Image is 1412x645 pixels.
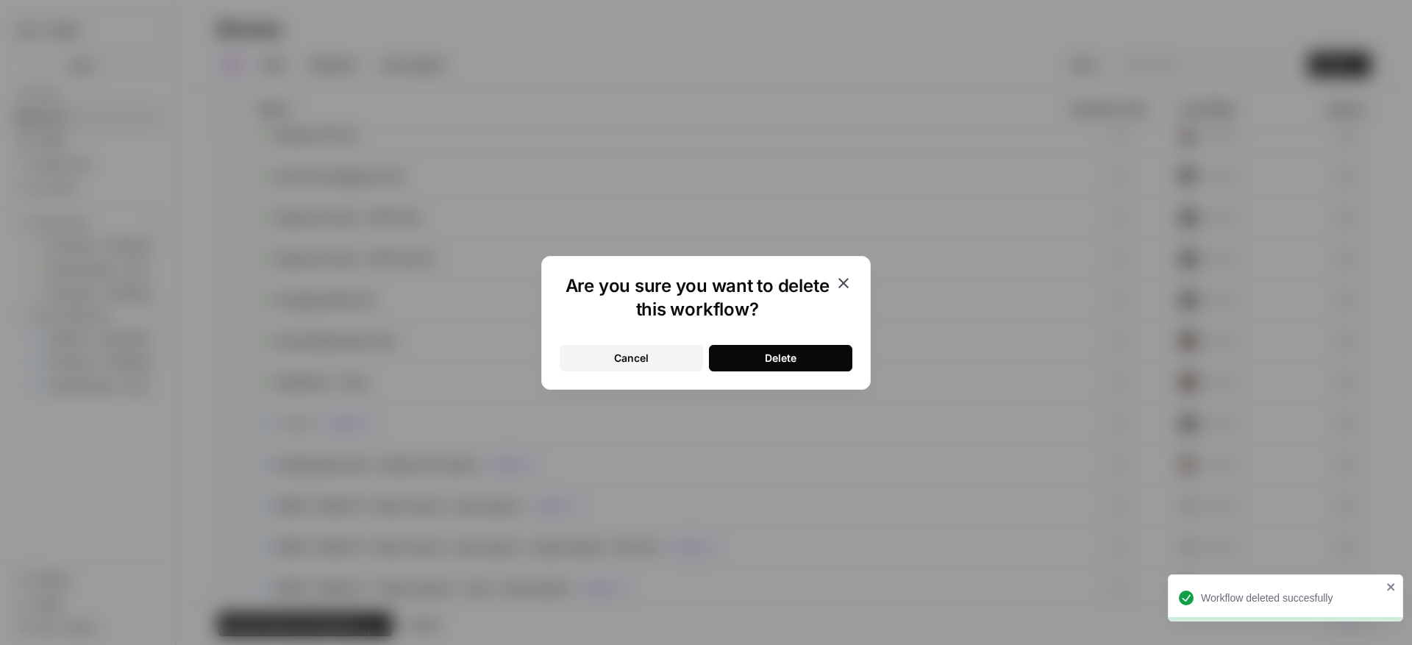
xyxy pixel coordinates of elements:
[1386,581,1397,593] button: close
[1201,591,1382,605] div: Workflow deleted succesfully
[709,345,852,371] button: Delete
[765,351,796,366] div: Delete
[560,345,703,371] button: Cancel
[560,274,835,321] h1: Are you sure you want to delete this workflow?
[614,351,649,366] div: Cancel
